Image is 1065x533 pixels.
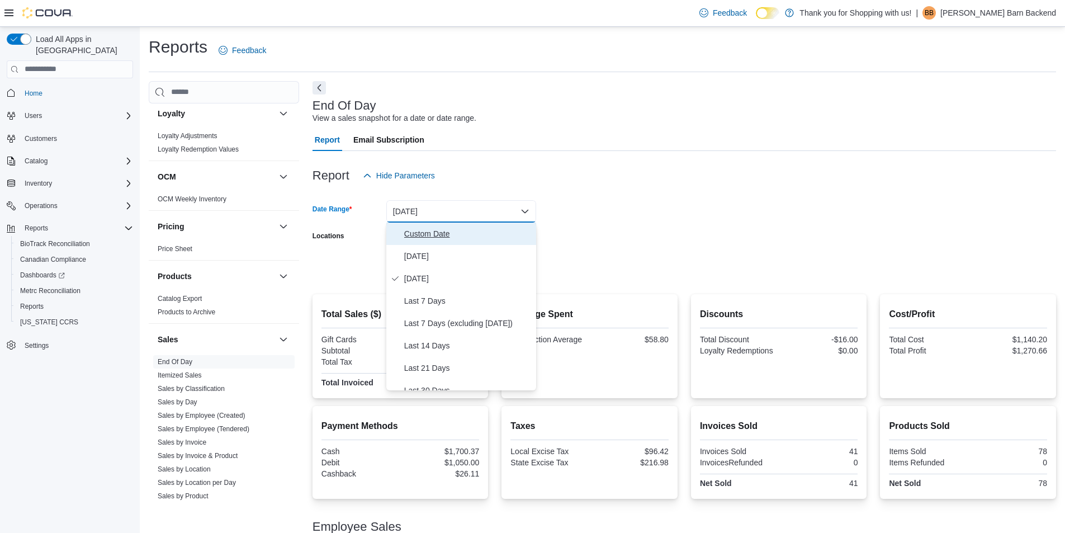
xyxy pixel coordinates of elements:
h3: End Of Day [313,99,376,112]
button: Products [277,270,290,283]
a: Sales by Invoice & Product [158,452,238,460]
span: Home [25,89,42,98]
span: [DATE] [404,249,532,263]
span: Dashboards [20,271,65,280]
label: Locations [313,232,344,240]
a: Itemized Sales [158,371,202,379]
span: Custom Date [404,227,532,240]
span: BioTrack Reconciliation [16,237,133,251]
span: [DATE] [404,272,532,285]
h2: Discounts [700,308,858,321]
span: Sales by Classification [158,384,225,393]
button: Catalog [2,153,138,169]
span: Last 14 Days [404,339,532,352]
h3: Pricing [158,221,184,232]
span: Sales by Employee (Tendered) [158,424,249,433]
div: Budd Barn Backend [922,6,936,20]
div: Local Excise Tax [510,447,587,456]
a: Sales by Location [158,465,211,473]
a: Dashboards [11,267,138,283]
span: Products to Archive [158,308,215,317]
button: [US_STATE] CCRS [11,314,138,330]
span: Inventory [25,179,52,188]
div: Cash [321,447,398,456]
a: Canadian Compliance [16,253,91,266]
button: Catalog [20,154,52,168]
button: Canadian Compliance [11,252,138,267]
div: 0 [781,458,858,467]
button: Metrc Reconciliation [11,283,138,299]
a: Sales by Product [158,492,209,500]
button: Pricing [277,220,290,233]
a: Feedback [695,2,751,24]
a: Products to Archive [158,308,215,316]
div: 41 [781,479,858,488]
span: Load All Apps in [GEOGRAPHIC_DATA] [31,34,133,56]
h3: OCM [158,171,176,182]
span: Metrc Reconciliation [16,284,133,298]
a: Sales by Classification [158,385,225,393]
h3: Sales [158,334,178,345]
span: End Of Day [158,357,192,366]
span: Reports [20,302,44,311]
button: Reports [11,299,138,314]
div: Total Tax [321,357,398,366]
button: Customers [2,130,138,147]
a: Sales by Employee (Created) [158,412,245,419]
strong: Total Invoiced [321,378,373,387]
a: [US_STATE] CCRS [16,315,83,329]
div: InvoicesRefunded [700,458,777,467]
a: Sales by Location per Day [158,479,236,487]
span: BioTrack Reconciliation [20,239,90,248]
h3: Loyalty [158,108,185,119]
h2: Cost/Profit [889,308,1047,321]
a: Loyalty Adjustments [158,132,217,140]
div: Loyalty [149,129,299,161]
div: Products [149,292,299,323]
button: Sales [277,333,290,346]
span: Last 21 Days [404,361,532,375]
div: $1,140.20 [971,335,1047,344]
button: Users [2,108,138,124]
button: Loyalty [158,108,274,119]
h3: Report [313,169,349,182]
button: Hide Parameters [358,164,439,187]
h2: Invoices Sold [700,419,858,433]
span: Last 30 Days [404,384,532,397]
button: Products [158,271,274,282]
a: Sales by Day [158,398,197,406]
span: Operations [25,201,58,210]
strong: Net Sold [700,479,732,488]
span: Last 7 Days (excluding [DATE]) [404,317,532,330]
a: Reports [16,300,48,313]
span: Catalog [25,157,48,166]
div: Items Sold [889,447,965,456]
input: Dark Mode [756,7,779,19]
span: Catalog [20,154,133,168]
span: Catalog Export [158,294,202,303]
span: Sales by Invoice & Product [158,451,238,460]
h1: Reports [149,36,207,58]
a: Feedback [214,39,271,62]
div: OCM [149,192,299,210]
span: Home [20,86,133,100]
span: Feedback [713,7,747,18]
div: Select listbox [386,223,536,390]
p: | [916,6,918,20]
button: Sales [158,334,274,345]
span: Sales by Employee (Created) [158,411,245,420]
span: Settings [25,341,49,350]
a: Price Sheet [158,245,192,253]
div: $0.00 [781,346,858,355]
div: Transaction Average [510,335,587,344]
h2: Products Sold [889,419,1047,433]
span: Loyalty Redemption Values [158,145,239,154]
strong: Net Sold [889,479,921,488]
a: BioTrack Reconciliation [16,237,94,251]
div: Loyalty Redemptions [700,346,777,355]
span: Feedback [232,45,266,56]
span: Metrc Reconciliation [20,286,81,295]
span: Email Subscription [353,129,424,151]
span: Sales by Day [158,398,197,407]
button: Inventory [2,176,138,191]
